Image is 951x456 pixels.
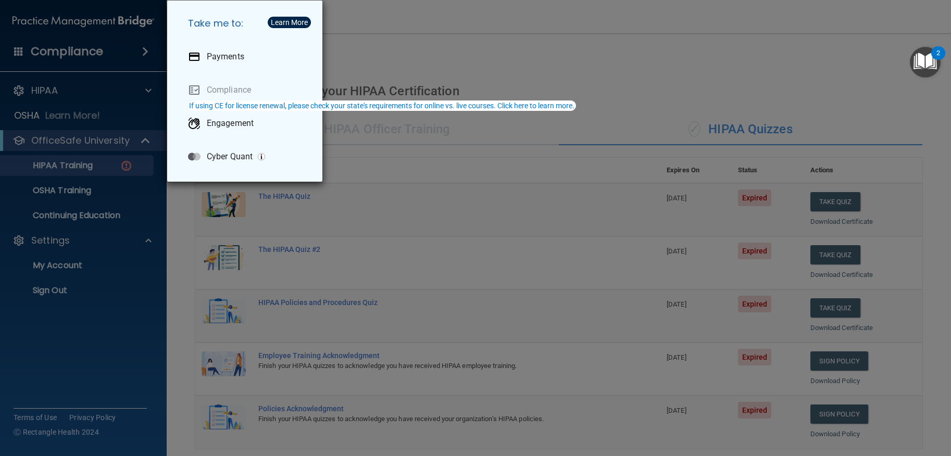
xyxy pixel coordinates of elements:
h5: Take me to: [180,9,314,38]
a: Engagement [180,109,314,138]
a: Cyber Quant [180,142,314,171]
iframe: Drift Widget Chat Controller [771,382,939,424]
a: Payments [180,42,314,71]
div: Learn More [271,19,308,26]
p: Payments [207,52,244,62]
div: If using CE for license renewal, please check your state's requirements for online vs. live cours... [189,102,574,109]
a: Compliance [180,75,314,105]
button: Open Resource Center, 2 new notifications [910,47,941,78]
div: 2 [936,53,940,67]
p: Cyber Quant [207,151,253,162]
button: Learn More [268,17,311,28]
p: Engagement [207,118,254,129]
button: If using CE for license renewal, please check your state's requirements for online vs. live cours... [187,100,576,111]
